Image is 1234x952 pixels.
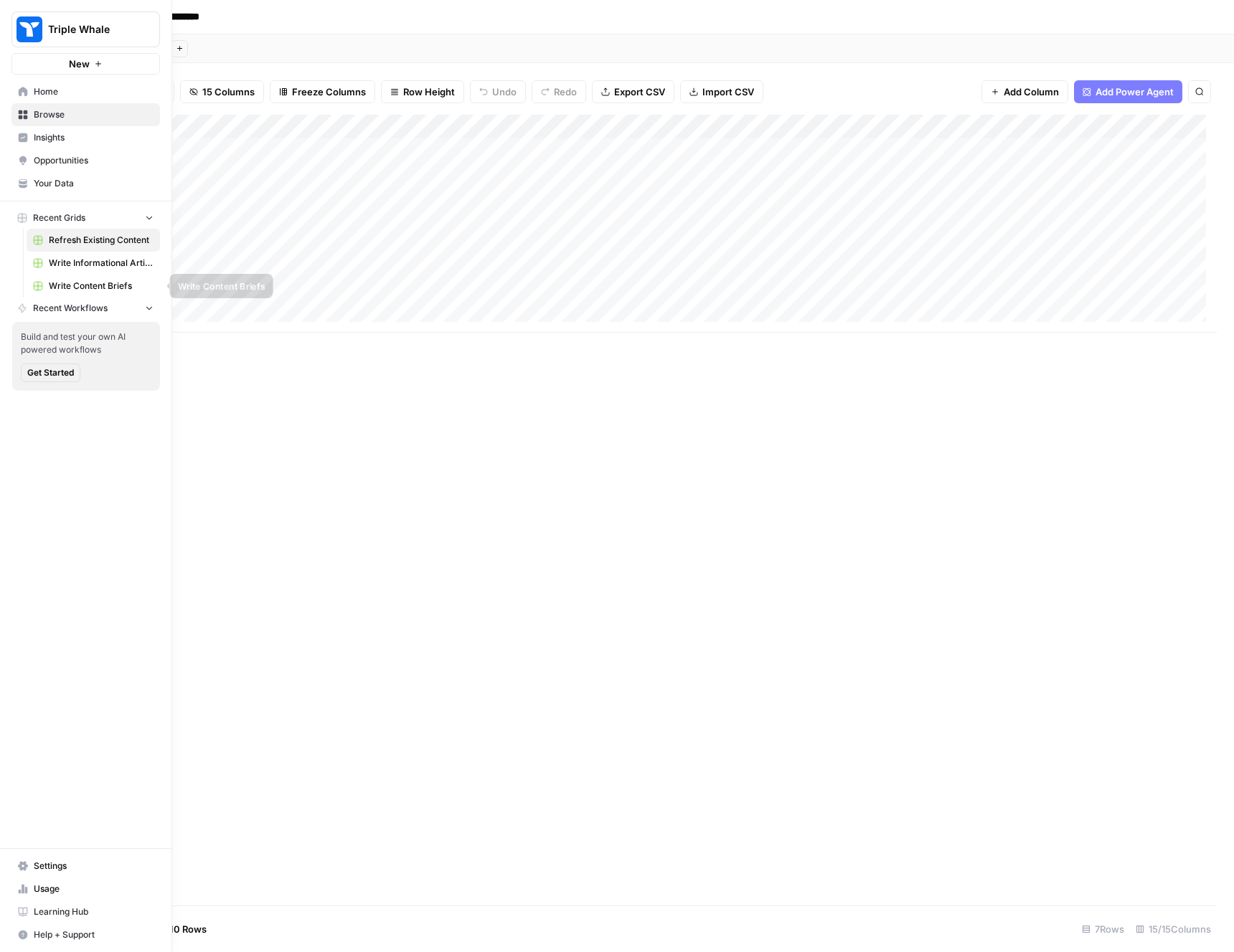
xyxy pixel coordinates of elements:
button: Recent Workflows [11,297,160,319]
button: Recent Grids [11,207,160,229]
a: Write Content Briefs [27,275,160,297]
button: 15 Columns [180,80,264,103]
button: Import CSV [680,80,763,103]
span: Help + Support [34,928,154,941]
span: Import CSV [702,85,754,99]
span: Learning Hub [34,905,154,918]
button: Undo [470,80,526,103]
a: Learning Hub [11,900,160,923]
span: Row Height [403,85,455,99]
span: New [69,57,90,71]
span: Build and test your own AI powered workflows [21,330,151,356]
span: Add Power Agent [1096,85,1174,99]
button: Get Started [21,363,80,382]
span: Write Content Briefs [49,280,154,292]
a: Usage [11,877,160,900]
a: Refresh Existing Content [27,229,160,252]
span: Settings [34,860,154,872]
span: Redo [554,85,577,99]
button: Row Height [381,80,464,103]
span: Undo [492,85,517,99]
div: 15/15 Columns [1130,918,1217,941]
a: Home [11,80,160,103]
button: Add Column [981,80,1068,103]
span: Add 10 Rows [149,922,207,936]
span: Write Informational Article [49,257,154,270]
span: Usage [34,882,154,895]
button: Export CSV [592,80,674,103]
span: Triple Whale [48,22,135,37]
a: Browse [11,103,160,126]
img: Triple Whale Logo [17,16,42,42]
button: Add Power Agent [1074,80,1182,103]
span: Insights [34,131,154,144]
button: Freeze Columns [270,80,375,103]
a: Write Informational Article [27,252,160,275]
span: Recent Grids [33,211,85,224]
a: Settings [11,855,160,877]
a: Insights [11,126,160,149]
span: Browse [34,108,154,121]
button: Help + Support [11,923,160,946]
div: 7 Rows [1076,918,1130,941]
span: Your Data [34,177,154,190]
span: 15 Columns [202,85,255,99]
button: Redo [532,80,586,103]
button: Workspace: Triple Whale [11,11,160,47]
span: Opportunities [34,154,154,167]
span: Freeze Columns [292,85,366,99]
a: Opportunities [11,149,160,172]
span: Export CSV [614,85,665,99]
span: Recent Workflows [33,302,108,315]
button: New [11,53,160,75]
a: Your Data [11,172,160,195]
span: Refresh Existing Content [49,234,154,247]
span: Add Column [1004,85,1059,99]
span: Home [34,85,154,98]
span: Get Started [27,366,74,379]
